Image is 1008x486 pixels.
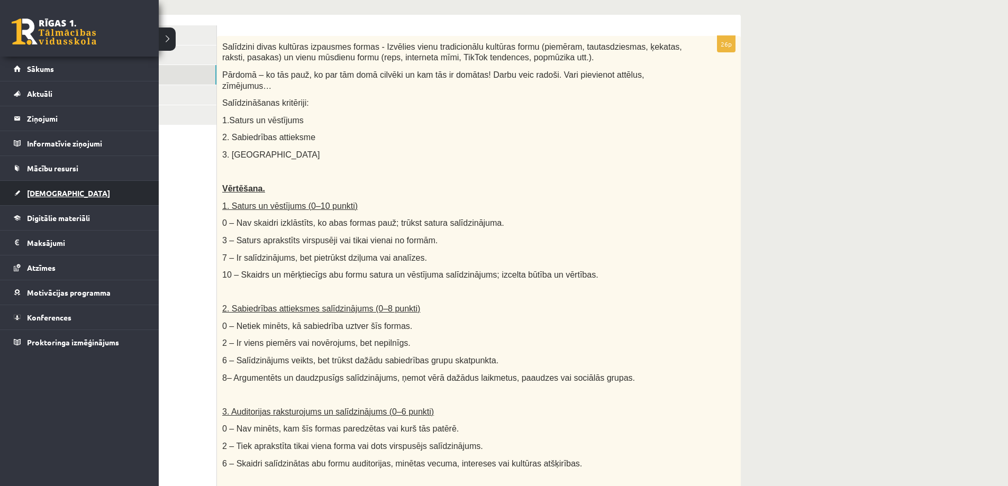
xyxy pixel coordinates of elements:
span: 7 – Ir salīdzinājums, bet pietrūkst dziļuma vai analīzes. [222,253,427,262]
span: 1. Saturs un vēstījums (0–10 punkti) [222,201,358,210]
span: 2 – Tiek aprakstīta tikai viena forma vai dots virspusējs salīdzinājums. [222,442,483,451]
span: 2. Sabiedrības attieksmes salīdzinājums (0–8 punkti) [222,304,420,313]
a: [DEMOGRAPHIC_DATA] [14,181,146,205]
a: Rīgas 1. Tālmācības vidusskola [12,19,96,45]
span: Vērtēšana. [222,184,265,193]
span: 10 – Skaidrs un mērķtiecīgs abu formu satura un vēstījuma salīdzinājums; izcelta būtība un vērtības. [222,270,598,279]
legend: Ziņojumi [27,106,146,131]
span: Aktuāli [27,89,52,98]
span: Salīdzini divas kultūras izpausmes formas - Izvēlies vienu tradicionālu kultūras formu (piemēram,... [222,42,682,62]
a: Konferences [14,305,146,329]
span: 0 – Nav skaidri izklāstīts, ko abas formas pauž; trūkst satura salīdzinājuma. [222,218,504,227]
span: 6 – Salīdzinājums veikts, bet trūkst dažādu sabiedrības grupu skatpunkta. [222,356,498,365]
body: Rich Text Editor, wiswyg-editor-user-answer-47024913775660 [11,11,502,119]
span: 3. Auditorijas raksturojums un salīdzinājums (0–6 punkti) [222,407,434,416]
span: 2. Sabiedrības attieksme [222,133,315,142]
p: 26p [717,35,735,52]
span: 0 – Netiek minēts, kā sabiedrība uztver šīs formas. [222,322,412,331]
span: 8– Argumentēts un daudzpusīgs salīdzinājums, ņemot vērā dažādus laikmetus, paaudzes vai sociālās ... [222,373,635,382]
span: 0 – Nav minēts, kam šīs formas paredzētas vai kurš tās patērē. [222,424,459,433]
legend: Maksājumi [27,231,146,255]
span: Digitālie materiāli [27,213,90,223]
a: Informatīvie ziņojumi [14,131,146,155]
a: Digitālie materiāli [14,206,146,230]
span: 1.Saturs un vēstījums [222,116,304,125]
span: 3. [GEOGRAPHIC_DATA] [222,150,320,159]
a: Ziņojumi [14,106,146,131]
a: Maksājumi [14,231,146,255]
span: Proktoringa izmēģinājums [27,337,119,347]
a: Proktoringa izmēģinājums [14,330,146,354]
span: 2 – Ir viens piemērs vai novērojums, bet nepilnīgs. [222,338,411,347]
span: Sākums [27,64,54,74]
span: Konferences [27,313,71,322]
span: [DEMOGRAPHIC_DATA] [27,188,110,198]
a: Sākums [14,57,146,81]
span: 3 – Saturs aprakstīts virspusēji vai tikai vienai no formām. [222,236,438,245]
a: Motivācijas programma [14,280,146,305]
span: Mācību resursi [27,163,78,173]
span: Motivācijas programma [27,288,111,297]
span: Salīdzināšanas kritēriji: [222,98,309,107]
span: 6 – Skaidri salīdzinātas abu formu auditorijas, minētas vecuma, intereses vai kultūras atšķirības. [222,459,582,468]
a: Atzīmes [14,255,146,280]
legend: Informatīvie ziņojumi [27,131,146,155]
span: Pārdomā – ko tās pauž, ko par tām domā cilvēki un kam tās ir domātas! Darbu veic radoši. Vari pie... [222,70,644,90]
a: Mācību resursi [14,156,146,180]
span: Atzīmes [27,263,56,272]
a: Aktuāli [14,81,146,106]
